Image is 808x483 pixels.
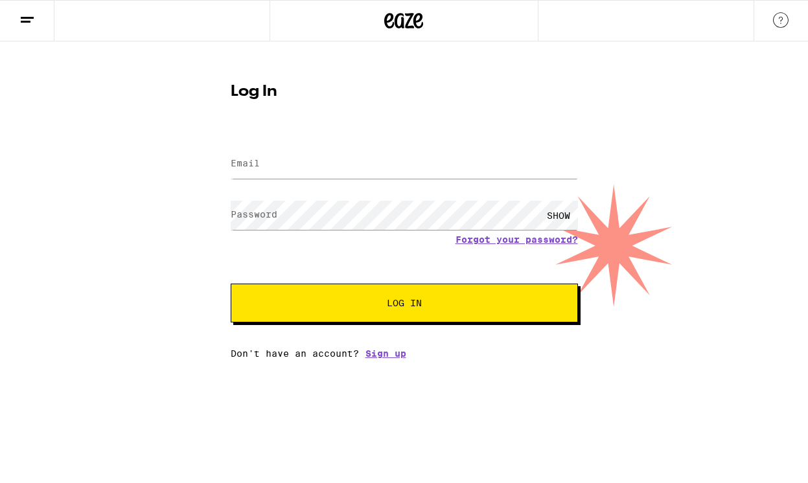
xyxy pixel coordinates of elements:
span: Log In [387,298,422,308]
input: Email [231,150,578,179]
h1: Log In [231,84,578,100]
a: Forgot your password? [456,234,578,245]
div: Don't have an account? [231,348,578,359]
a: Sign up [365,348,406,359]
label: Email [231,158,260,168]
button: Log In [231,284,578,322]
div: SHOW [539,201,578,230]
label: Password [231,209,277,219]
